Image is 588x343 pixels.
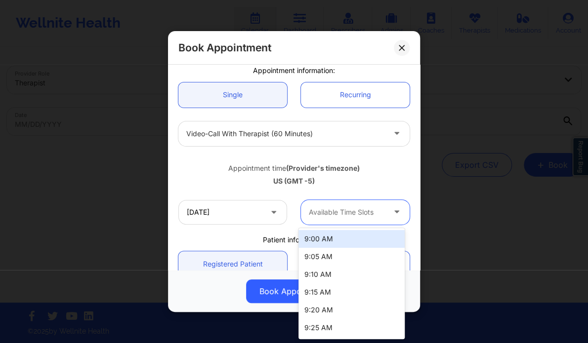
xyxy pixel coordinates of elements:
[178,82,287,108] a: Single
[298,283,405,301] div: 9:15 AM
[178,163,410,173] div: Appointment time
[246,279,342,303] button: Book Appointment
[178,176,410,186] div: US (GMT -5)
[171,66,417,76] div: Appointment information:
[171,235,417,245] div: Patient information:
[298,301,405,319] div: 9:20 AM
[301,82,410,108] a: Recurring
[298,319,405,337] div: 9:25 AM
[298,266,405,283] div: 9:10 AM
[178,200,287,225] input: MM/DD/YYYY
[178,251,287,276] a: Registered Patient
[178,41,271,54] h2: Book Appointment
[298,230,405,248] div: 9:00 AM
[286,164,360,172] b: (Provider's timezone)
[186,121,385,146] div: Video-Call with Therapist (60 minutes)
[298,248,405,266] div: 9:05 AM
